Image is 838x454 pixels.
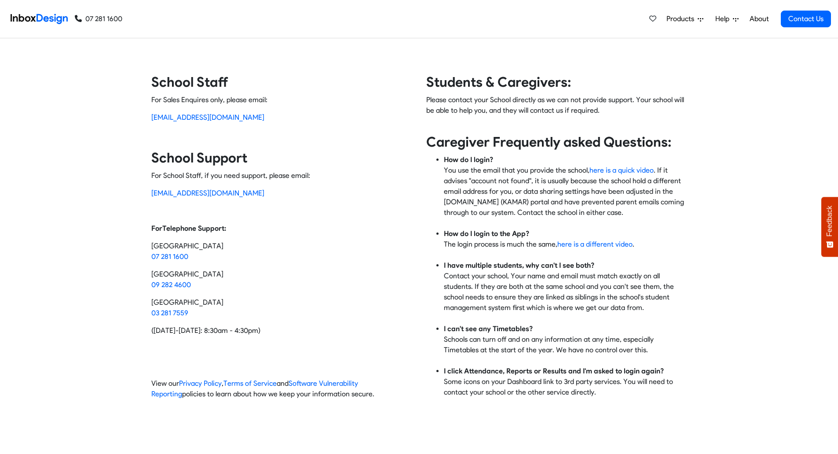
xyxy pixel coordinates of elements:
strong: I can't see any Timetables? [444,325,533,333]
button: Feedback - Show survey [821,197,838,257]
a: here is a different video [557,240,633,248]
strong: School Staff [151,74,228,90]
strong: Caregiver Frequently asked Questions: [426,134,671,150]
a: here is a quick video [589,166,654,174]
li: Schools can turn off and on any information at any time, especially Timetables at the start of th... [444,324,687,366]
li: Some icons on your Dashboard link to 3rd party services. You will need to contact your school or ... [444,366,687,398]
p: ([DATE]-[DATE]: 8:30am - 4:30pm) [151,325,412,336]
li: The login process is much the same, . [444,229,687,260]
p: Please contact your School directly as we can not provide support. Your school will be able to he... [426,95,687,126]
li: You use the email that you provide the school, . If it advises "account not found", it is usually... [444,155,687,229]
strong: I have multiple students, why can't I see both? [444,261,594,269]
strong: For [151,224,162,233]
a: Terms of Service [223,379,277,388]
a: 09 282 4600 [151,281,191,289]
p: For Sales Enquires only, please email: [151,95,412,105]
strong: How do I login to the App? [444,229,529,238]
a: Contact Us [781,11,831,27]
p: [GEOGRAPHIC_DATA] [151,241,412,262]
a: 07 281 1600 [151,252,188,261]
a: 03 281 7559 [151,309,188,317]
a: Help [712,10,742,28]
p: [GEOGRAPHIC_DATA] [151,297,412,318]
p: For School Staff, if you need support, please email: [151,170,412,181]
li: Contact your school, Your name and email must match exactly on all students. If they are both at ... [444,260,687,324]
strong: Telephone Support: [162,224,226,233]
strong: How do I login? [444,155,493,164]
strong: Students & Caregivers: [426,74,571,90]
span: Products [666,14,698,24]
a: [EMAIL_ADDRESS][DOMAIN_NAME] [151,189,264,197]
strong: School Support [151,150,247,166]
a: [EMAIL_ADDRESS][DOMAIN_NAME] [151,113,264,122]
a: Privacy Policy [179,379,222,388]
p: View our , and policies to learn about how we keep your information secure. [151,378,412,399]
span: Feedback [826,206,834,236]
a: About [747,10,771,28]
a: 07 281 1600 [75,14,122,24]
span: Help [715,14,733,24]
strong: I click Attendance, Reports or Results and I'm asked to login again? [444,367,664,375]
p: [GEOGRAPHIC_DATA] [151,269,412,290]
a: Products [663,10,707,28]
